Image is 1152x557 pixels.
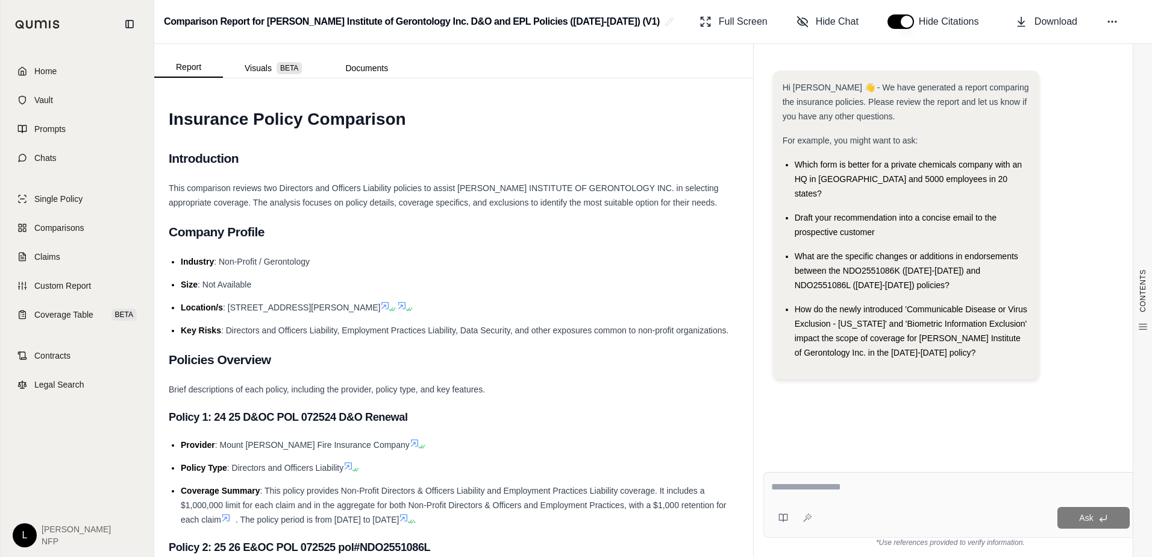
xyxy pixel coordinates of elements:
span: Hi [PERSON_NAME] 👋 - We have generated a report comparing the insurance policies. Please review t... [783,83,1029,121]
a: Chats [8,145,146,171]
span: : Mount [PERSON_NAME] Fire Insurance Company [215,440,410,450]
button: Full Screen [695,10,772,34]
button: Collapse sidebar [120,14,139,34]
h1: Insurance Policy Comparison [169,102,739,136]
a: Comparisons [8,215,146,241]
span: BETA [111,309,137,321]
button: Ask [1057,507,1130,529]
span: Prompts [34,123,66,135]
span: Hide Chat [816,14,859,29]
a: Home [8,58,146,84]
span: Size [181,280,198,289]
span: NFP [42,535,111,547]
span: Which form is better for a private chemicals company with an HQ in [GEOGRAPHIC_DATA] and 5000 emp... [795,160,1022,198]
span: : Not Available [198,280,251,289]
span: Vault [34,94,53,106]
span: What are the specific changes or additions in endorsements between the NDO2551086K ([DATE]-[DATE]... [795,251,1018,290]
span: Custom Report [34,280,91,292]
span: . [413,515,416,524]
span: Hide Citations [919,14,986,29]
span: : Non-Profit / Gerontology [214,257,310,266]
h2: Policies Overview [169,347,739,373]
span: Brief descriptions of each policy, including the provider, policy type, and key features. [169,385,485,394]
span: Ask [1079,513,1093,523]
span: Industry [181,257,214,266]
span: Key Risks [181,326,221,335]
span: BETA [277,62,302,74]
button: Download [1010,10,1082,34]
div: *Use references provided to verify information. [763,538,1138,547]
span: Full Screen [719,14,768,29]
span: Chats [34,152,57,164]
span: Comparisons [34,222,84,234]
h2: Introduction [169,146,739,171]
a: Single Policy [8,186,146,212]
span: : Directors and Officers Liability, Employment Practices Liability, Data Security, and other expo... [221,326,728,335]
span: Home [34,65,57,77]
span: Coverage Summary [181,486,260,496]
span: : Directors and Officers Liability [227,463,343,473]
span: Provider [181,440,215,450]
span: . The policy period is from [DATE] to [DATE] [236,515,399,524]
button: Report [154,57,223,78]
span: Claims [34,251,60,263]
span: Location/s [181,303,223,312]
span: Policy Type [181,463,227,473]
a: Contracts [8,342,146,369]
span: How do the newly introduced 'Communicable Disease or Virus Exclusion - [US_STATE]' and 'Biometric... [795,304,1027,357]
a: Prompts [8,116,146,142]
button: Documents [324,58,410,78]
span: Coverage Table [34,309,93,321]
span: Draft your recommendation into a concise email to the prospective customer [795,213,997,237]
span: For example, you might want to ask: [783,136,918,145]
h3: Policy 1: 24 25 D&OC POL 072524 D&O Renewal [169,406,739,428]
span: Contracts [34,350,70,362]
span: This comparison reviews two Directors and Officers Liability policies to assist [PERSON_NAME] INS... [169,183,719,207]
a: Claims [8,244,146,270]
h2: Comparison Report for [PERSON_NAME] Institute of Gerontology Inc. D&O and EPL Policies ([DATE]-[D... [164,11,660,33]
a: Coverage TableBETA [8,301,146,328]
span: : This policy provides Non-Profit Directors & Officers Liability and Employment Practices Liabili... [181,486,727,524]
img: Qumis Logo [15,20,60,29]
div: L [13,523,37,547]
a: Legal Search [8,371,146,398]
span: Legal Search [34,379,84,391]
span: Single Policy [34,193,83,205]
button: Hide Chat [792,10,863,34]
h2: Company Profile [169,219,739,245]
a: Custom Report [8,272,146,299]
span: : [STREET_ADDRESS][PERSON_NAME] [223,303,380,312]
span: CONTENTS [1138,269,1148,312]
a: Vault [8,87,146,113]
button: Visuals [223,58,324,78]
span: Download [1035,14,1077,29]
span: [PERSON_NAME] [42,523,111,535]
